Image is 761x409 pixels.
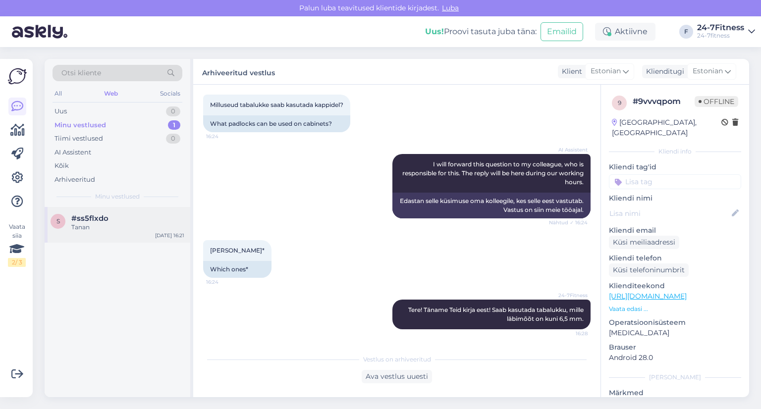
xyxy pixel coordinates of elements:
div: Vaata siia [8,222,26,267]
div: Klient [558,66,582,77]
div: Tanan [71,223,184,232]
span: Milluseud tabalukke saab kasutada kappidel? [210,101,343,108]
p: Märkmed [609,388,741,398]
p: Kliendi email [609,225,741,236]
span: Vestlus on arhiveeritud [363,355,431,364]
div: Tiimi vestlused [54,134,103,144]
input: Lisa nimi [609,208,730,219]
span: 16:28 [550,330,588,337]
div: 24-7fitness [697,32,744,40]
div: Web [102,87,120,100]
div: F [679,25,693,39]
div: What padlocks can be used on cabinets? [203,115,350,132]
input: Lisa tag [609,174,741,189]
div: [DATE] 16:21 [155,232,184,239]
p: Operatsioonisüsteem [609,317,741,328]
div: 0 [166,134,180,144]
div: Kõik [54,161,69,171]
b: Uus! [425,27,444,36]
div: Edastan selle küsimuse oma kolleegile, kes selle eest vastutab. Vastus on siin meie tööajal. [392,193,591,218]
div: Kliendi info [609,147,741,156]
span: Otsi kliente [61,68,101,78]
div: Aktiivne [595,23,655,41]
label: Arhiveeritud vestlus [202,65,275,78]
span: 9 [618,99,621,106]
div: [GEOGRAPHIC_DATA], [GEOGRAPHIC_DATA] [612,117,721,138]
span: 16:24 [206,133,243,140]
p: Klienditeekond [609,281,741,291]
span: Nähtud ✓ 16:24 [549,219,588,226]
div: Klienditugi [642,66,684,77]
span: AI Assistent [550,146,588,153]
a: [URL][DOMAIN_NAME] [609,292,687,301]
p: Vaata edasi ... [609,305,741,313]
div: [PERSON_NAME] [609,373,741,382]
div: All [53,87,64,100]
span: #ss5flxdo [71,214,109,223]
img: Askly Logo [8,67,27,86]
div: Uus [54,106,67,116]
span: I will forward this question to my colleague, who is responsible for this. The reply will be here... [402,160,585,186]
div: Küsi telefoninumbrit [609,263,689,277]
span: Tere! Täname Teid kirja eest! Saab kasutada tabalukku, mille läbimõõt on kuni 6,5 mm. [408,306,585,322]
span: [PERSON_NAME]* [210,247,265,254]
span: Estonian [693,66,723,77]
span: 16:24 [206,278,243,286]
span: Offline [695,96,738,107]
div: Socials [158,87,182,100]
p: Kliendi tag'id [609,162,741,172]
span: 24-7Fitness [550,292,588,299]
p: Kliendi nimi [609,193,741,204]
span: Minu vestlused [95,192,140,201]
div: Arhiveeritud [54,175,95,185]
div: Proovi tasuta juba täna: [425,26,537,38]
div: # 9vvvqpom [633,96,695,107]
span: Estonian [591,66,621,77]
div: 1 [168,120,180,130]
span: s [56,217,60,225]
div: 24-7Fitness [697,24,744,32]
a: 24-7Fitness24-7fitness [697,24,755,40]
div: AI Assistent [54,148,91,157]
p: [MEDICAL_DATA] [609,328,741,338]
div: 2 / 3 [8,258,26,267]
span: Luba [439,3,462,12]
div: Ava vestlus uuesti [362,370,432,383]
button: Emailid [541,22,583,41]
p: Kliendi telefon [609,253,741,263]
p: Android 28.0 [609,353,741,363]
div: 0 [166,106,180,116]
div: Küsi meiliaadressi [609,236,679,249]
p: Brauser [609,342,741,353]
div: Minu vestlused [54,120,106,130]
div: Which ones* [203,261,272,278]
